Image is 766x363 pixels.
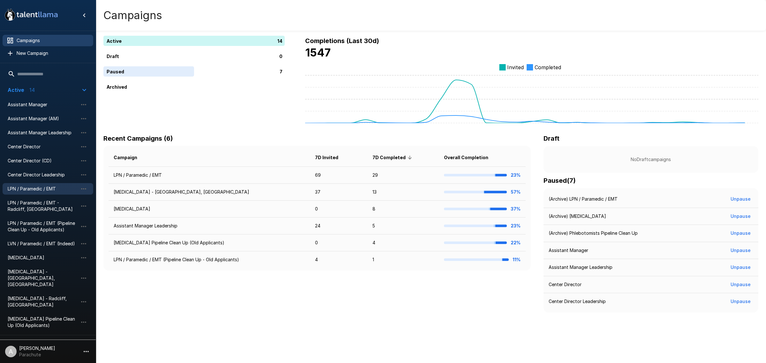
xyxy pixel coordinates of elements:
b: 1547 [305,46,331,59]
p: Center Director [549,281,582,288]
td: 24 [310,218,368,234]
td: 29 [367,167,439,184]
b: Recent Campaigns (6) [103,135,173,142]
td: 4 [310,251,368,268]
b: Draft [544,135,559,142]
p: (Archive) [MEDICAL_DATA] [549,213,606,219]
span: Campaign [114,154,146,161]
p: Assistant Manager [549,247,588,254]
b: 22% [511,240,521,245]
td: 4 [367,234,439,251]
td: Assistant Manager Leadership [109,218,310,234]
td: 0 [310,234,368,251]
b: 37% [511,206,521,211]
td: LPN / Paramedic / EMT [109,167,310,184]
td: [MEDICAL_DATA] [109,201,310,218]
button: Unpause [728,296,753,307]
p: 7 [280,68,282,75]
p: 0 [279,53,282,60]
td: 0 [310,201,368,218]
td: 13 [367,184,439,201]
td: 8 [367,201,439,218]
button: Unpause [728,227,753,239]
p: (Archive) Phlebotomists Pipeline Clean Up [549,230,638,236]
td: [MEDICAL_DATA] - [GEOGRAPHIC_DATA], [GEOGRAPHIC_DATA] [109,184,310,201]
button: Unpause [728,262,753,273]
b: 11% [513,257,521,262]
b: 57% [511,189,521,195]
p: Assistant Manager Leadership [549,264,612,270]
button: Unpause [728,279,753,291]
button: Unpause [728,245,753,256]
td: 5 [367,218,439,234]
b: Completions (Last 30d) [305,37,379,45]
button: Unpause [728,193,753,205]
td: [MEDICAL_DATA] Pipeline Clean Up (Old Applicants) [109,234,310,251]
td: 37 [310,184,368,201]
b: Paused ( 7 ) [544,177,576,184]
button: Unpause [728,211,753,222]
h4: Campaigns [103,9,162,22]
b: 23% [511,172,521,178]
td: 69 [310,167,368,184]
p: (Archive) LPN / Paramedic / EMT [549,196,618,202]
span: Overall Completion [444,154,497,161]
b: 23% [511,223,521,228]
p: No Draft campaigns [554,156,748,163]
span: 7D Invited [315,154,347,161]
td: 1 [367,251,439,268]
td: LPN / Paramedic / EMT (Pipeline Clean Up - Old Applicants) [109,251,310,268]
p: 14 [277,38,282,44]
span: 7D Completed [372,154,414,161]
p: Center Director Leadership [549,298,606,305]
